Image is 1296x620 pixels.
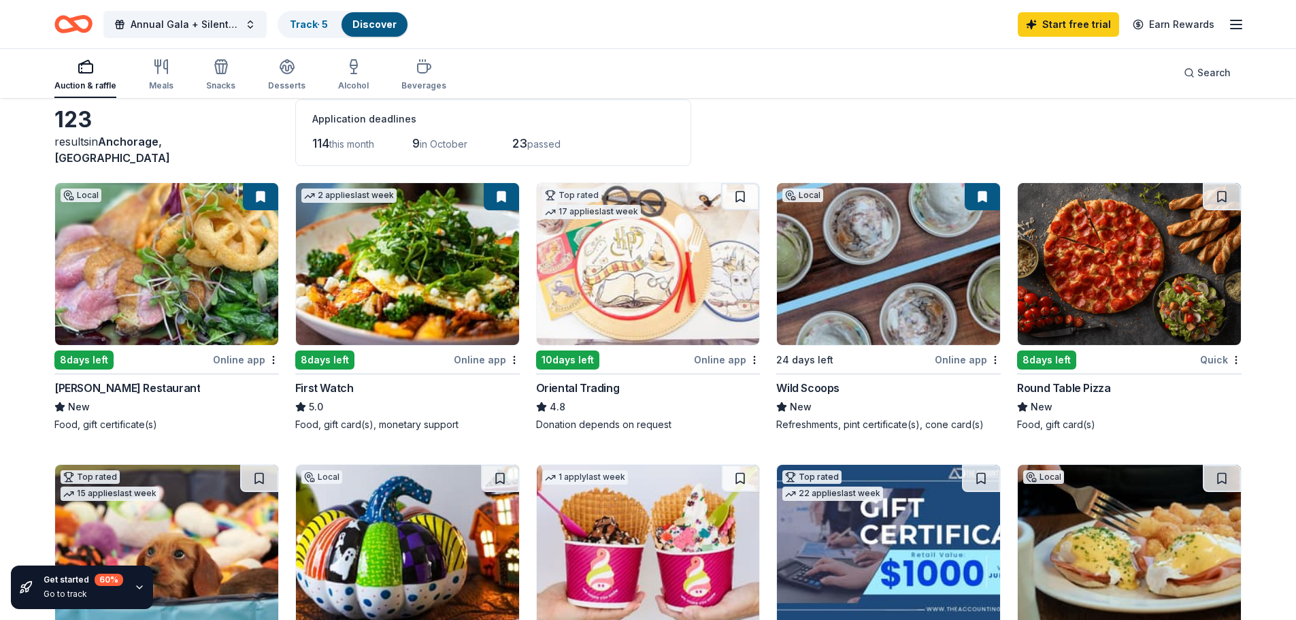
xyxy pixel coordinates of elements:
div: Local [1023,470,1064,484]
span: passed [527,138,561,150]
span: New [790,399,812,415]
button: Beverages [401,53,446,98]
a: Image for First Watch2 applieslast week8days leftOnline appFirst Watch5.0Food, gift card(s), mone... [295,182,520,431]
div: Top rated [782,470,842,484]
a: Home [54,8,93,40]
button: Meals [149,53,173,98]
span: 23 [512,136,527,150]
span: New [1031,399,1052,415]
div: Donation depends on request [536,418,761,431]
div: Get started [44,574,123,586]
img: Image for Round Table Pizza [1018,183,1241,345]
span: in [54,135,170,165]
button: Annual Gala + Silent Auction Fundraiser [103,11,267,38]
span: 5.0 [309,399,323,415]
div: Refreshments, pint certificate(s), cone card(s) [776,418,1001,431]
div: Food, gift card(s), monetary support [295,418,520,431]
span: New [68,399,90,415]
div: Desserts [268,80,305,91]
span: Search [1197,65,1231,81]
div: 22 applies last week [782,487,883,501]
a: Discover [352,18,397,30]
div: Top rated [542,189,601,202]
div: Auction & raffle [54,80,116,91]
div: Wild Scoops [776,380,840,396]
div: 60 % [95,574,123,586]
div: Food, gift certificate(s) [54,418,279,431]
div: Local [301,470,342,484]
div: Top rated [61,470,120,484]
a: Image for Round Table Pizza8days leftQuickRound Table PizzaNewFood, gift card(s) [1017,182,1242,431]
div: Local [61,189,101,202]
div: 8 days left [295,350,354,370]
div: Alcohol [338,80,369,91]
div: Online app [213,351,279,368]
img: Image for Wild Scoops [777,183,1000,345]
span: 114 [312,136,329,150]
div: Online app [694,351,760,368]
button: Track· 5Discover [278,11,409,38]
div: Food, gift card(s) [1017,418,1242,431]
button: Auction & raffle [54,53,116,98]
div: Quick [1200,351,1242,368]
div: 123 [54,106,279,133]
a: Image for Kinley's RestaurantLocal8days leftOnline app[PERSON_NAME] RestaurantNewFood, gift certi... [54,182,279,431]
div: 17 applies last week [542,205,641,219]
span: this month [329,138,374,150]
a: Image for Wild ScoopsLocal24 days leftOnline appWild ScoopsNewRefreshments, pint certificate(s), ... [776,182,1001,431]
div: 1 apply last week [542,470,628,485]
div: 15 applies last week [61,487,159,501]
div: First Watch [295,380,354,396]
div: results [54,133,279,166]
div: 10 days left [536,350,599,370]
span: in October [420,138,467,150]
span: Annual Gala + Silent Auction Fundraiser [131,16,239,33]
div: Online app [935,351,1001,368]
button: Snacks [206,53,235,98]
div: Meals [149,80,173,91]
div: Application deadlines [312,111,674,127]
img: Image for Kinley's Restaurant [55,183,278,345]
a: Image for Oriental TradingTop rated17 applieslast week10days leftOnline appOriental Trading4.8Don... [536,182,761,431]
div: Go to track [44,589,123,600]
div: Snacks [206,80,235,91]
div: Local [782,189,823,202]
a: Earn Rewards [1125,12,1223,37]
div: [PERSON_NAME] Restaurant [54,380,200,396]
img: Image for First Watch [296,183,519,345]
span: 4.8 [550,399,565,415]
button: Alcohol [338,53,369,98]
button: Desserts [268,53,305,98]
div: 24 days left [776,352,833,368]
div: Online app [454,351,520,368]
div: Oriental Trading [536,380,620,396]
span: Anchorage, [GEOGRAPHIC_DATA] [54,135,170,165]
div: 8 days left [54,350,114,370]
a: Track· 5 [290,18,328,30]
a: Start free trial [1018,12,1119,37]
div: Round Table Pizza [1017,380,1110,396]
div: 8 days left [1017,350,1076,370]
span: 9 [412,136,420,150]
img: Image for Oriental Trading [537,183,760,345]
div: Beverages [401,80,446,91]
div: 2 applies last week [301,189,397,203]
button: Search [1173,59,1242,86]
